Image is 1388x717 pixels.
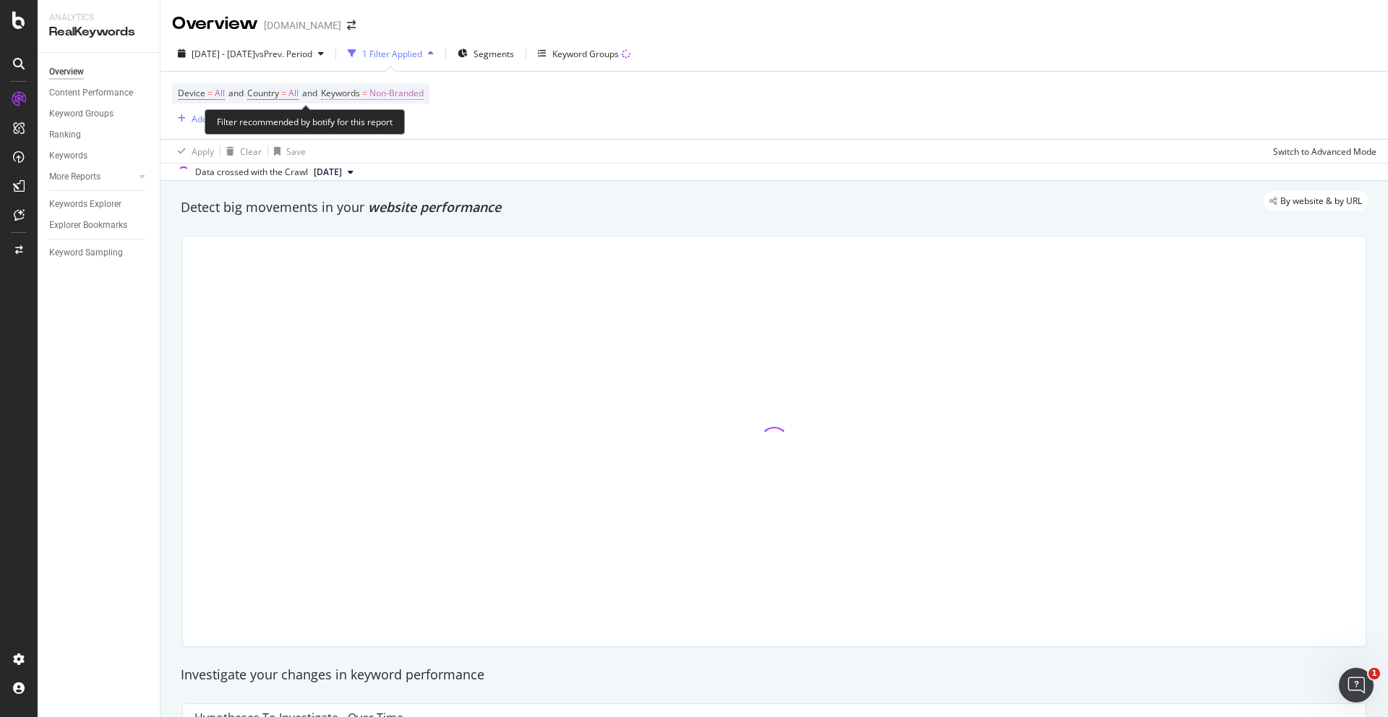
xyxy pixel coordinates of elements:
[220,140,262,163] button: Clear
[228,87,244,99] span: and
[49,218,127,233] div: Explorer Bookmarks
[474,48,514,60] span: Segments
[49,106,113,122] div: Keyword Groups
[49,245,150,260] a: Keyword Sampling
[49,148,150,164] a: Keywords
[347,20,356,30] div: arrow-right-arrow-left
[532,42,636,65] button: Keyword Groups
[49,85,133,101] div: Content Performance
[49,127,81,143] div: Ranking
[181,666,1368,684] div: Investigate your changes in keyword performance
[264,18,341,33] div: [DOMAIN_NAME]
[49,85,150,101] a: Content Performance
[49,245,123,260] div: Keyword Sampling
[49,24,148,41] div: RealKeywords
[1339,668,1374,703] iframe: Intercom live chat
[172,140,214,163] button: Apply
[49,64,84,80] div: Overview
[172,110,230,127] button: Add Filter
[49,169,135,184] a: More Reports
[49,106,150,122] a: Keyword Groups
[195,166,308,179] div: Data crossed with the Crawl
[192,113,230,125] div: Add Filter
[302,87,317,99] span: and
[49,148,87,164] div: Keywords
[362,87,367,99] span: =
[308,164,359,181] button: [DATE]
[49,197,121,212] div: Keywords Explorer
[369,83,424,103] span: Non-Branded
[49,197,150,212] a: Keywords Explorer
[178,87,205,99] span: Device
[1280,197,1362,205] span: By website & by URL
[1368,668,1380,679] span: 1
[172,42,330,65] button: [DATE] - [DATE]vsPrev. Period
[49,12,148,24] div: Analytics
[192,48,255,60] span: [DATE] - [DATE]
[172,12,258,36] div: Overview
[49,169,100,184] div: More Reports
[362,48,422,60] div: 1 Filter Applied
[552,48,619,60] div: Keyword Groups
[205,109,405,135] div: Filter recommended by botify for this report
[342,42,440,65] button: 1 Filter Applied
[49,64,150,80] a: Overview
[1267,140,1376,163] button: Switch to Advanced Mode
[286,145,306,158] div: Save
[281,87,286,99] span: =
[288,83,299,103] span: All
[207,87,213,99] span: =
[321,87,360,99] span: Keywords
[1264,191,1368,211] div: legacy label
[247,87,279,99] span: Country
[314,166,342,179] span: 2025 Mar. 27th
[1273,145,1376,158] div: Switch to Advanced Mode
[192,145,214,158] div: Apply
[255,48,312,60] span: vs Prev. Period
[49,127,150,143] a: Ranking
[268,140,306,163] button: Save
[215,83,225,103] span: All
[452,42,520,65] button: Segments
[240,145,262,158] div: Clear
[49,218,150,233] a: Explorer Bookmarks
